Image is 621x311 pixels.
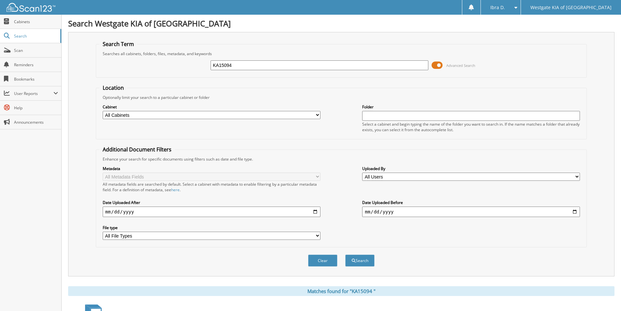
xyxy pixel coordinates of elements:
span: Scan [14,48,58,53]
h1: Search Westgate KIA of [GEOGRAPHIC_DATA] [68,18,614,29]
span: Bookmarks [14,76,58,82]
div: Enhance your search for specific documents using filters such as date and file type. [99,156,583,162]
label: Date Uploaded After [103,200,320,205]
button: Clear [308,255,337,267]
div: Matches found for "KA15094 " [68,286,614,296]
span: Ibra D. [490,6,505,9]
span: Cabinets [14,19,58,24]
label: Date Uploaded Before [362,200,580,205]
legend: Additional Document Filters [99,146,175,153]
span: Announcements [14,119,58,125]
label: File type [103,225,320,230]
div: Select a cabinet and begin typing the name of the folder you want to search in. If the name match... [362,121,580,132]
span: Advanced Search [446,63,475,68]
label: Uploaded By [362,166,580,171]
span: User Reports [14,91,53,96]
input: start [103,207,320,217]
input: end [362,207,580,217]
legend: Search Term [99,40,137,48]
label: Folder [362,104,580,110]
label: Metadata [103,166,320,171]
span: Westgate KIA of [GEOGRAPHIC_DATA] [530,6,612,9]
span: Search [14,33,57,39]
button: Search [345,255,375,267]
div: Optionally limit your search to a particular cabinet or folder [99,95,583,100]
a: here [171,187,180,193]
span: Help [14,105,58,111]
label: Cabinet [103,104,320,110]
div: All metadata fields are searched by default. Select a cabinet with metadata to enable filtering b... [103,181,320,193]
img: scan123-logo-white.svg [7,3,55,12]
div: Searches all cabinets, folders, files, metadata, and keywords [99,51,583,56]
legend: Location [99,84,127,91]
span: Reminders [14,62,58,68]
